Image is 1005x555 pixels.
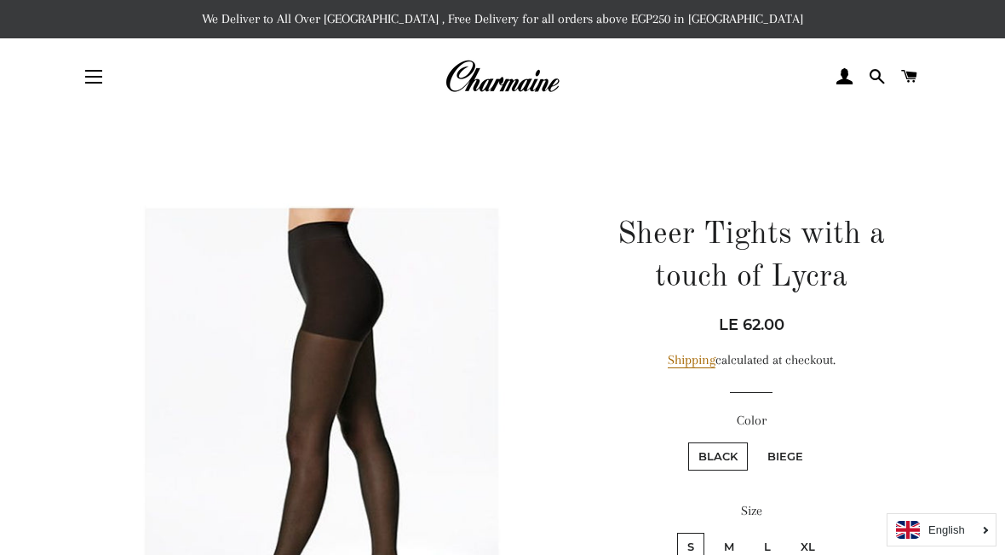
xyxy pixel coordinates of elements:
[896,521,987,539] a: English
[928,524,965,535] i: English
[719,315,784,334] span: LE 62.00
[757,442,813,471] label: Biege
[600,500,903,522] label: Size
[688,442,748,471] label: Black
[445,58,560,95] img: Charmaine Egypt
[600,410,903,431] label: Color
[600,214,903,300] h1: Sheer Tights with a touch of Lycra
[668,352,715,368] a: Shipping
[600,350,903,371] div: calculated at checkout.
